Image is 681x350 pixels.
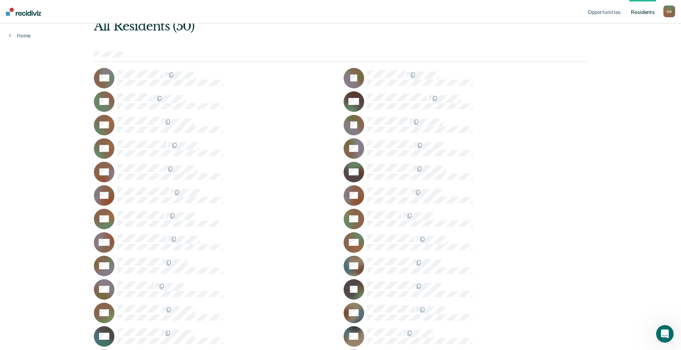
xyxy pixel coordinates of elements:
[663,6,675,17] button: GA
[663,6,675,17] div: G A
[94,19,488,34] div: All Residents (50)
[9,32,31,39] a: Home
[656,325,674,343] iframe: Intercom live chat
[6,8,41,16] img: Recidiviz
